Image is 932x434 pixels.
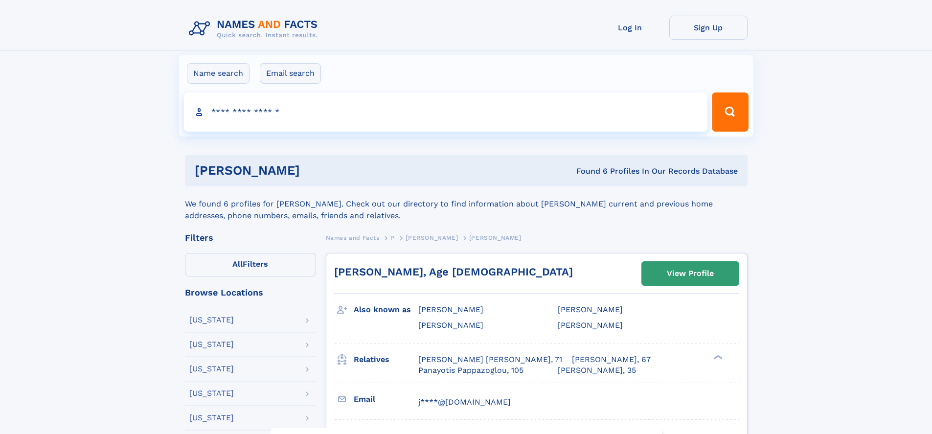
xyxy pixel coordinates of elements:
div: [US_STATE] [189,365,234,373]
a: Sign Up [669,16,748,40]
div: [US_STATE] [189,316,234,324]
label: Filters [185,253,316,276]
a: View Profile [642,262,739,285]
h3: Relatives [354,351,418,368]
div: View Profile [667,262,714,285]
label: Email search [260,63,321,84]
span: P [390,234,395,241]
button: Search Button [712,92,748,132]
div: ❯ [711,354,723,360]
a: [PERSON_NAME] [PERSON_NAME], 71 [418,354,562,365]
div: Browse Locations [185,288,316,297]
a: [PERSON_NAME], 67 [572,354,651,365]
label: Name search [187,63,250,84]
a: [PERSON_NAME], Age [DEMOGRAPHIC_DATA] [334,266,573,278]
span: [PERSON_NAME] [406,234,458,241]
span: [PERSON_NAME] [418,320,483,330]
a: [PERSON_NAME] [406,231,458,244]
input: search input [184,92,708,132]
div: [US_STATE] [189,389,234,397]
h3: Also known as [354,301,418,318]
div: We found 6 profiles for [PERSON_NAME]. Check out our directory to find information about [PERSON_... [185,186,748,222]
a: P [390,231,395,244]
span: [PERSON_NAME] [469,234,522,241]
span: [PERSON_NAME] [418,305,483,314]
div: Filters [185,233,316,242]
img: Logo Names and Facts [185,16,326,42]
span: [PERSON_NAME] [558,305,623,314]
h1: [PERSON_NAME] [195,164,438,177]
a: Names and Facts [326,231,380,244]
a: Log In [591,16,669,40]
div: Found 6 Profiles In Our Records Database [438,166,738,177]
div: [US_STATE] [189,341,234,348]
h3: Email [354,391,418,408]
div: [US_STATE] [189,414,234,422]
a: [PERSON_NAME], 35 [558,365,636,376]
span: [PERSON_NAME] [558,320,623,330]
a: Panayotis Pappazoglou, 105 [418,365,523,376]
span: All [232,259,243,269]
